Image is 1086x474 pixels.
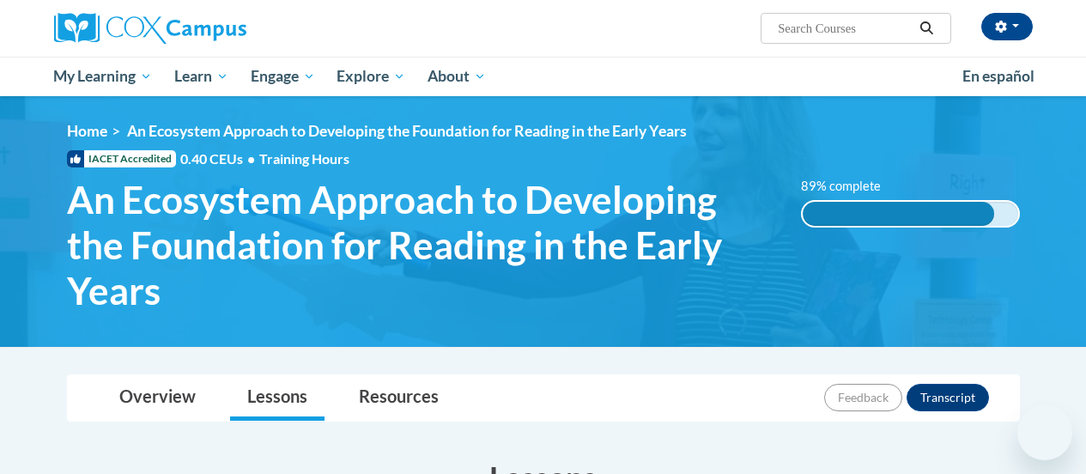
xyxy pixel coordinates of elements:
[163,57,240,96] a: Learn
[240,57,326,96] a: Engage
[251,66,315,87] span: Engage
[951,58,1046,94] a: En español
[416,57,497,96] a: About
[337,66,405,87] span: Explore
[53,66,152,87] span: My Learning
[803,202,994,226] div: 89% complete
[67,150,176,167] span: IACET Accredited
[54,13,246,44] img: Cox Campus
[824,384,902,411] button: Feedback
[67,122,107,140] a: Home
[962,67,1034,85] span: En español
[913,18,939,39] button: Search
[127,122,687,140] span: An Ecosystem Approach to Developing the Foundation for Reading in the Early Years
[180,149,259,168] span: 0.40 CEUs
[41,57,1046,96] div: Main menu
[801,177,900,196] label: 89% complete
[907,384,989,411] button: Transcript
[259,150,349,167] span: Training Hours
[43,57,164,96] a: My Learning
[342,375,456,421] a: Resources
[67,177,775,313] span: An Ecosystem Approach to Developing the Foundation for Reading in the Early Years
[230,375,325,421] a: Lessons
[54,13,363,44] a: Cox Campus
[174,66,228,87] span: Learn
[247,150,255,167] span: •
[776,18,913,39] input: Search Courses
[428,66,486,87] span: About
[1017,405,1072,460] iframe: Button to launch messaging window
[325,57,416,96] a: Explore
[981,13,1033,40] button: Account Settings
[102,375,213,421] a: Overview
